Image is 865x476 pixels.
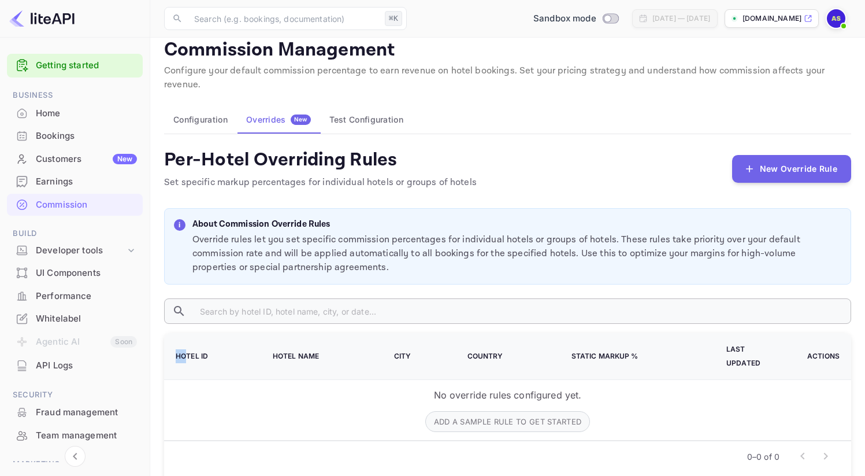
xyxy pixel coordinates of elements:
div: Developer tools [36,244,125,257]
div: Team management [36,429,137,442]
a: Home [7,102,143,124]
div: Earnings [36,175,137,189]
p: No override rules configured yet. [434,388,582,402]
button: Test Configuration [320,106,413,134]
div: UI Components [7,262,143,285]
button: Configuration [164,106,237,134]
div: Home [7,102,143,125]
p: 0–0 of 0 [747,451,779,463]
a: Team management [7,425,143,446]
p: Configure your default commission percentage to earn revenue on hotel bookings. Set your pricing ... [164,64,851,92]
div: Commission [7,194,143,216]
a: Getting started [36,59,137,72]
div: Overrides [246,115,311,125]
a: Fraud management [7,401,143,423]
h4: Per-Hotel Overriding Rules [164,148,477,171]
div: Home [36,107,137,120]
div: Whitelabel [7,308,143,330]
p: Commission Management [164,39,851,62]
div: Getting started [7,54,143,78]
div: Bookings [7,125,143,147]
div: Fraud management [36,406,137,419]
input: Search by hotel ID, hotel name, city, or date... [191,298,851,324]
div: API Logs [36,359,137,372]
div: Performance [7,285,143,308]
div: ⌘K [385,11,402,26]
p: [DOMAIN_NAME] [743,13,801,24]
div: Team management [7,425,143,447]
div: Switch to Production mode [529,12,623,25]
th: Country [454,333,558,380]
a: Whitelabel [7,308,143,329]
a: Commission [7,194,143,215]
div: Customers [36,153,137,166]
span: Build [7,227,143,240]
p: Set specific markup percentages for individual hotels or groups of hotels [164,176,477,190]
p: Override rules let you set specific commission percentages for individual hotels or groups of hot... [192,233,841,275]
a: Performance [7,285,143,307]
p: About Commission Override Rules [192,218,841,231]
button: Collapse navigation [65,446,86,467]
a: Bookings [7,125,143,146]
a: UI Components [7,262,143,283]
a: CustomersNew [7,148,143,169]
th: Actions [793,333,851,380]
div: UI Components [36,267,137,280]
div: Commission [36,198,137,212]
img: Ahmad Shabib [827,9,845,28]
div: CustomersNew [7,148,143,171]
span: New [291,116,311,123]
div: Fraud management [7,401,143,424]
a: Earnings [7,171,143,192]
th: City [380,333,454,380]
div: Bookings [36,130,137,143]
button: New Override Rule [732,155,851,183]
th: Last Updated [712,333,793,380]
span: Marketing [7,458,143,471]
img: LiteAPI logo [9,9,75,28]
th: Static Markup % [558,333,712,380]
a: API Logs [7,355,143,376]
span: Sandbox mode [533,12,596,25]
span: Security [7,389,143,401]
div: [DATE] — [DATE] [652,13,710,24]
div: Performance [36,290,137,303]
div: Whitelabel [36,312,137,326]
div: API Logs [7,355,143,377]
input: Search (e.g. bookings, documentation) [187,7,380,30]
th: Hotel ID [164,333,259,380]
div: Earnings [7,171,143,193]
span: Business [7,89,143,102]
div: Developer tools [7,241,143,261]
p: i [179,220,180,230]
th: Hotel Name [259,333,380,380]
button: Add a sample rule to get started [425,411,591,432]
div: New [113,154,137,164]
